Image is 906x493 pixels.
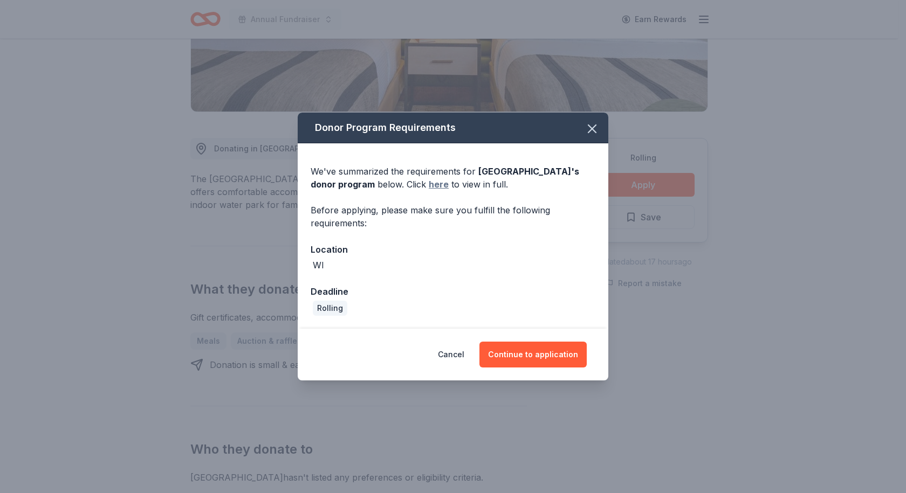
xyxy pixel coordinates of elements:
div: We've summarized the requirements for below. Click to view in full. [311,165,595,191]
div: Location [311,242,595,256]
a: here [429,178,449,191]
div: Rolling [313,301,347,316]
div: WI [313,259,324,272]
div: Before applying, please make sure you fulfill the following requirements: [311,204,595,230]
div: Deadline [311,284,595,298]
button: Continue to application [479,342,587,367]
div: Donor Program Requirements [298,113,608,143]
button: Cancel [438,342,464,367]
